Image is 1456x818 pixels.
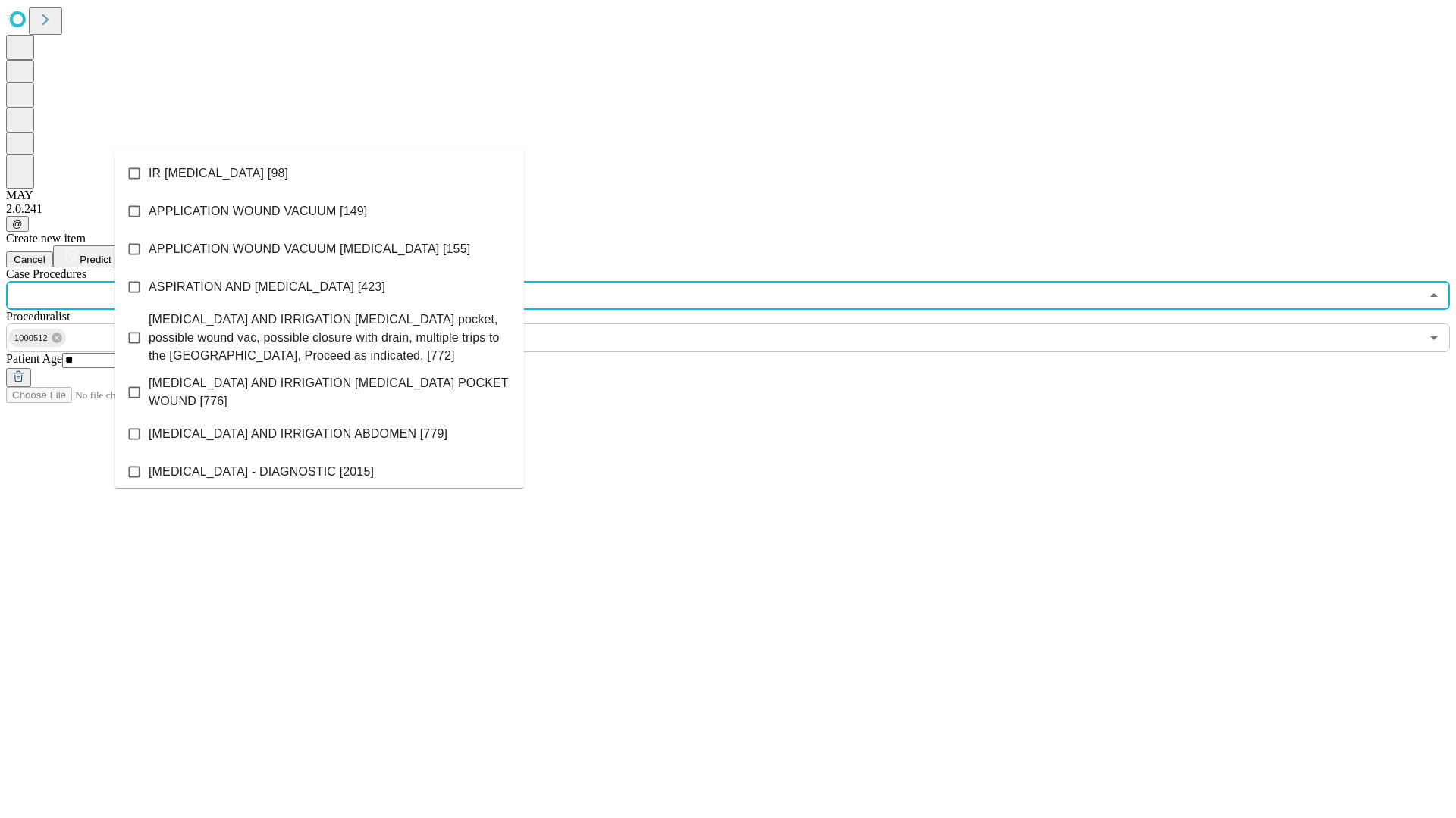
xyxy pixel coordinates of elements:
button: Close [1423,285,1445,306]
span: Cancel [14,254,45,265]
div: 2.0.241 [6,202,1450,216]
span: [MEDICAL_DATA] AND IRRIGATION [MEDICAL_DATA] POCKET WOUND [776] [149,374,512,411]
span: APPLICATION WOUND VACUUM [MEDICAL_DATA] [155] [149,240,470,258]
span: [MEDICAL_DATA] AND IRRIGATION ABDOMEN [779] [149,425,447,443]
span: Patient Age [6,352,62,365]
span: @ [12,218,23,229]
span: APPLICATION WOUND VACUUM [149] [149,202,367,220]
span: ASPIRATION AND [MEDICAL_DATA] [423] [149,278,385,296]
span: [MEDICAL_DATA] - DIAGNOSTIC [2015] [149,463,374,481]
span: Scheduled Procedure [6,267,86,280]
button: Predict [53,245,123,267]
span: IR [MEDICAL_DATA] [98] [149,164,288,183]
span: 1000512 [8,329,54,347]
button: Cancel [6,251,53,267]
div: 1000512 [8,329,66,347]
button: Open [1423,327,1445,348]
span: Create new item [6,232,86,245]
div: MAY [6,189,1450,202]
button: @ [6,216,29,232]
span: Proceduralist [6,310,70,323]
span: Predict [80,254,111,265]
span: [MEDICAL_DATA] AND IRRIGATION [MEDICAL_DATA] pocket, possible wound vac, possible closure with dr... [149,311,512,365]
